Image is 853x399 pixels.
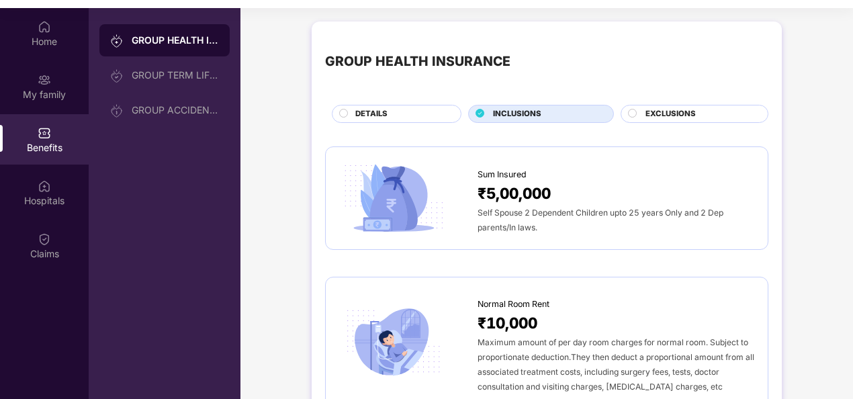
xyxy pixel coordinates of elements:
img: icon [339,304,448,380]
span: Normal Room Rent [478,298,549,311]
span: ₹5,00,000 [478,181,551,205]
img: svg+xml;base64,PHN2ZyBpZD0iSG9tZSIgeG1sbnM9Imh0dHA6Ly93d3cudzMub3JnLzIwMDAvc3ZnIiB3aWR0aD0iMjAiIG... [38,20,51,34]
img: svg+xml;base64,PHN2ZyBpZD0iSG9zcGl0YWxzIiB4bWxucz0iaHR0cDovL3d3dy53My5vcmcvMjAwMC9zdmciIHdpZHRoPS... [38,179,51,193]
img: svg+xml;base64,PHN2ZyB3aWR0aD0iMjAiIGhlaWdodD0iMjAiIHZpZXdCb3g9IjAgMCAyMCAyMCIgZmlsbD0ibm9uZSIgeG... [110,34,124,48]
span: Sum Insured [478,168,527,181]
span: Self Spouse 2 Dependent Children upto 25 years Only and 2 Dep parents/In laws. [478,208,723,232]
img: svg+xml;base64,PHN2ZyBpZD0iQmVuZWZpdHMiIHhtbG5zPSJodHRwOi8vd3d3LnczLm9yZy8yMDAwL3N2ZyIgd2lkdGg9Ij... [38,126,51,140]
span: Maximum amount of per day room charges for normal room. Subject to proportionate deduction.They t... [478,337,754,392]
img: svg+xml;base64,PHN2ZyB3aWR0aD0iMjAiIGhlaWdodD0iMjAiIHZpZXdCb3g9IjAgMCAyMCAyMCIgZmlsbD0ibm9uZSIgeG... [110,104,124,118]
span: DETAILS [355,108,388,120]
img: svg+xml;base64,PHN2ZyB3aWR0aD0iMjAiIGhlaWdodD0iMjAiIHZpZXdCb3g9IjAgMCAyMCAyMCIgZmlsbD0ibm9uZSIgeG... [38,73,51,87]
div: GROUP ACCIDENTAL INSURANCE [132,105,219,116]
span: EXCLUSIONS [645,108,696,120]
span: ₹10,000 [478,311,537,335]
span: INCLUSIONS [493,108,541,120]
img: svg+xml;base64,PHN2ZyB3aWR0aD0iMjAiIGhlaWdodD0iMjAiIHZpZXdCb3g9IjAgMCAyMCAyMCIgZmlsbD0ibm9uZSIgeG... [110,69,124,83]
div: GROUP TERM LIFE INSURANCE [132,70,219,81]
div: GROUP HEALTH INSURANCE [325,51,510,72]
img: svg+xml;base64,PHN2ZyBpZD0iQ2xhaW0iIHhtbG5zPSJodHRwOi8vd3d3LnczLm9yZy8yMDAwL3N2ZyIgd2lkdGg9IjIwIi... [38,232,51,246]
img: icon [339,161,448,236]
div: GROUP HEALTH INSURANCE [132,34,219,47]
